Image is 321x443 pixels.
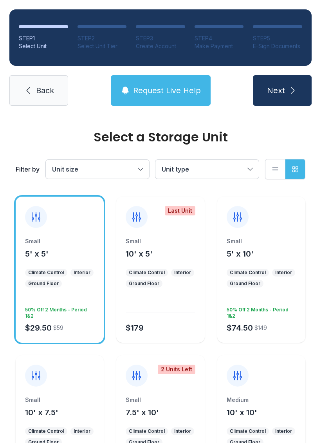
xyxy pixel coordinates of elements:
div: Small [126,396,195,404]
div: STEP 4 [195,34,244,42]
div: Climate Control [230,428,266,434]
span: Request Live Help [133,85,201,96]
div: $179 [126,322,144,333]
button: Unit type [155,160,259,179]
div: Interior [275,428,292,434]
div: $59 [53,324,63,332]
div: Small [126,237,195,245]
button: 10' x 5' [126,248,153,259]
div: Interior [174,428,191,434]
span: Next [267,85,285,96]
div: $149 [254,324,267,332]
div: $74.50 [227,322,253,333]
div: Climate Control [129,269,165,276]
span: Unit type [162,165,189,173]
div: Ground Floor [129,280,159,287]
span: 5' x 5' [25,249,49,259]
div: Filter by [16,165,40,174]
div: Small [25,396,94,404]
div: STEP 1 [19,34,68,42]
button: 7.5' x 10' [126,407,159,418]
div: Interior [174,269,191,276]
span: 5' x 10' [227,249,254,259]
div: Create Account [136,42,185,50]
div: Make Payment [195,42,244,50]
span: Unit size [52,165,78,173]
div: Interior [74,428,90,434]
div: Small [227,237,296,245]
button: 5' x 10' [227,248,254,259]
span: 10' x 5' [126,249,153,259]
span: 7.5' x 10' [126,408,159,417]
button: 10' x 10' [227,407,257,418]
div: Small [25,237,94,245]
div: Ground Floor [230,280,260,287]
div: STEP 5 [253,34,302,42]
div: Interior [275,269,292,276]
div: Climate Control [129,428,165,434]
div: Select a Storage Unit [16,131,305,143]
div: $29.50 [25,322,52,333]
span: 10' x 7.5' [25,408,58,417]
div: 2 Units Left [158,365,195,374]
div: Interior [74,269,90,276]
div: 50% Off 2 Months - Period 1&2 [22,304,94,319]
span: 10' x 10' [227,408,257,417]
div: Medium [227,396,296,404]
div: E-Sign Documents [253,42,302,50]
span: Back [36,85,54,96]
div: Climate Control [230,269,266,276]
button: Unit size [46,160,149,179]
div: 50% Off 2 Months - Period 1&2 [224,304,296,319]
div: Climate Control [28,428,64,434]
div: STEP 3 [136,34,185,42]
div: Ground Floor [28,280,59,287]
button: 5' x 5' [25,248,49,259]
div: STEP 2 [78,34,127,42]
div: Select Unit [19,42,68,50]
div: Select Unit Tier [78,42,127,50]
div: Last Unit [165,206,195,215]
button: 10' x 7.5' [25,407,58,418]
div: Climate Control [28,269,64,276]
